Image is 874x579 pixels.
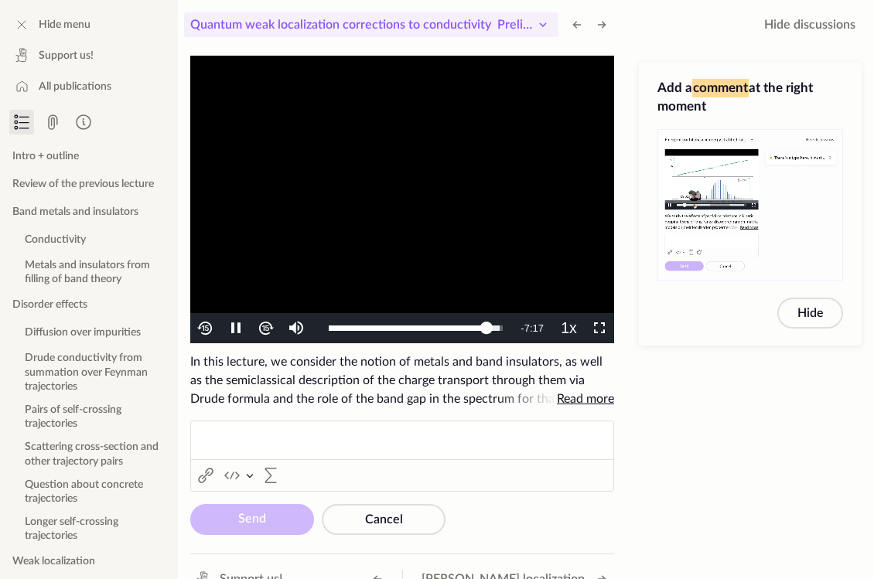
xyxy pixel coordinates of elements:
[220,313,251,343] button: Pause
[777,298,843,329] button: Hide
[39,48,94,63] span: Support us!
[557,393,614,405] span: Read more
[184,12,558,37] button: Quantum weak localization corrections to conductivityPreliminary discussion of [PERSON_NAME] loca...
[524,322,544,334] span: 7:17
[521,322,524,334] span: -
[322,504,446,535] button: Cancel
[196,319,214,337] img: back
[39,17,90,32] span: Hide menu
[497,19,801,31] span: Preliminary discussion of [PERSON_NAME] localization
[257,319,275,337] img: forth
[190,504,314,535] button: Send
[39,79,111,94] span: All publications
[238,513,266,525] span: Send
[584,313,614,343] button: Fullscreen
[329,325,503,331] div: Progress Bar
[692,79,749,97] span: comment
[657,79,843,116] h3: Add a at the right moment
[554,313,584,343] button: Playback Rate
[190,353,614,408] span: In this lecture, we consider the notion of metals and band insulators, as well as the semiclassic...
[281,313,311,343] button: Mute
[190,56,614,343] div: Video Player
[190,19,491,31] span: Quantum weak localization corrections to conductivity
[365,513,403,526] span: Cancel
[764,15,855,34] span: Hide discussions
